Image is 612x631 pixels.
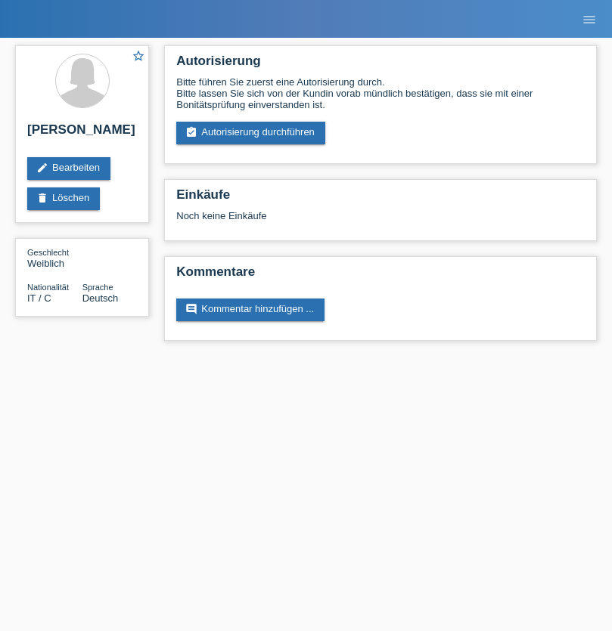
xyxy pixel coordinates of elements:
[36,192,48,204] i: delete
[176,264,585,287] h2: Kommentare
[185,126,197,138] i: assignment_turned_in
[82,283,113,292] span: Sprache
[176,210,585,233] div: Noch keine Einkäufe
[27,292,51,304] span: Italien / C / 10.10.1979
[176,76,585,110] div: Bitte führen Sie zuerst eine Autorisierung durch. Bitte lassen Sie sich von der Kundin vorab münd...
[27,246,82,269] div: Weiblich
[132,49,145,63] i: star_border
[27,157,110,180] a: editBearbeiten
[82,292,119,304] span: Deutsch
[36,162,48,174] i: edit
[176,298,325,321] a: commentKommentar hinzufügen ...
[27,283,69,292] span: Nationalität
[185,303,197,315] i: comment
[176,187,585,210] h2: Einkäufe
[176,122,325,144] a: assignment_turned_inAutorisierung durchführen
[27,248,69,257] span: Geschlecht
[27,122,137,145] h2: [PERSON_NAME]
[176,54,585,76] h2: Autorisierung
[27,187,100,210] a: deleteLöschen
[132,49,145,65] a: star_border
[574,14,604,23] a: menu
[582,12,597,27] i: menu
